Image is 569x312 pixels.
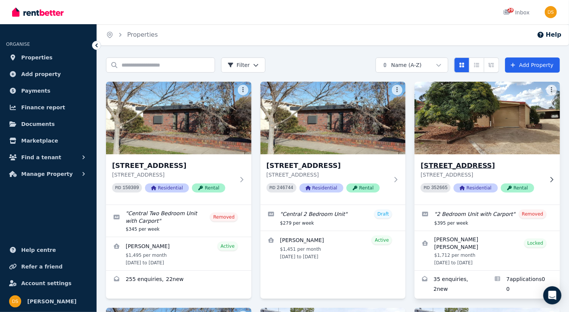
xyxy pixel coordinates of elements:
button: Manage Property [6,166,90,182]
small: PID [270,186,276,190]
small: PID [115,186,121,190]
button: Compact list view [469,57,484,73]
img: Donna Stone [9,295,21,307]
button: Filter [221,57,265,73]
a: 2/61 Balaclava Rd, Shepparton[STREET_ADDRESS][STREET_ADDRESS]PID 352665ResidentialRental [415,82,560,205]
a: Payments [6,83,90,98]
a: Properties [127,31,158,38]
span: Help centre [21,245,56,255]
a: Finance report [6,100,90,115]
a: Edit listing: Central Two Bedroom Unit with Carport [106,205,251,237]
p: [STREET_ADDRESS] [267,171,389,179]
a: View details for Jackson Woosnam [415,231,560,270]
button: More options [546,85,557,95]
a: Enquiries for 1/16 Marungi St, Shepparton [106,271,251,289]
a: Enquiries for 2/61 Balaclava Rd, Shepparton [415,271,487,299]
a: Add Property [505,57,560,73]
span: Finance report [21,103,65,112]
img: 1/16 Marungi St, Shepparton [106,82,251,154]
code: 246744 [277,185,293,191]
code: 352665 [431,185,447,191]
img: 2/61 Balaclava Rd, Shepparton [411,80,564,156]
h3: [STREET_ADDRESS] [267,160,389,171]
span: Residential [299,183,343,192]
a: 2/16 Marungi Street, Shepparton[STREET_ADDRESS][STREET_ADDRESS]PID 246744ResidentialRental [260,82,406,205]
span: Refer a friend [21,262,62,271]
span: 29 [508,8,514,12]
button: More options [238,85,248,95]
a: Edit listing: Central 2 Bedroom Unit [260,205,406,231]
span: Manage Property [21,169,73,179]
div: Inbox [503,9,530,16]
a: View details for Benjamin Shillingford [106,237,251,270]
button: Expanded list view [484,57,499,73]
button: Name (A-Z) [376,57,448,73]
a: Edit listing: 2 Bedroom Unit with Carport [415,205,560,231]
span: Find a tenant [21,153,61,162]
a: Documents [6,116,90,132]
span: [PERSON_NAME] [27,297,76,306]
span: Rental [346,183,380,192]
a: Marketplace [6,133,90,148]
img: RentBetter [12,6,64,18]
span: Name (A-Z) [391,61,422,69]
span: Add property [21,70,61,79]
a: Add property [6,67,90,82]
span: Documents [21,120,55,129]
nav: Breadcrumb [97,24,167,45]
button: Card view [454,57,469,73]
button: Help [537,30,561,39]
a: View details for Brendon Lewis [260,231,406,264]
img: 2/16 Marungi Street, Shepparton [260,82,406,154]
a: 1/16 Marungi St, Shepparton[STREET_ADDRESS][STREET_ADDRESS]PID 150309ResidentialRental [106,82,251,205]
span: Filter [228,61,250,69]
a: Help centre [6,242,90,258]
h3: [STREET_ADDRESS] [112,160,235,171]
div: View options [454,57,499,73]
span: Rental [501,183,534,192]
p: [STREET_ADDRESS] [112,171,235,179]
p: [STREET_ADDRESS] [421,171,543,179]
span: Rental [192,183,225,192]
span: Residential [454,183,497,192]
span: Payments [21,86,50,95]
small: PID [424,186,430,190]
a: Account settings [6,276,90,291]
div: Open Intercom Messenger [543,286,561,304]
span: Marketplace [21,136,58,145]
a: Refer a friend [6,259,90,274]
span: ORGANISE [6,42,30,47]
span: Residential [145,183,189,192]
span: Properties [21,53,53,62]
a: Applications for 2/61 Balaclava Rd, Shepparton [487,271,560,299]
img: Donna Stone [545,6,557,18]
span: Account settings [21,279,72,288]
a: Properties [6,50,90,65]
button: More options [392,85,402,95]
code: 150309 [123,185,139,191]
button: Find a tenant [6,150,90,165]
h3: [STREET_ADDRESS] [421,160,543,171]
